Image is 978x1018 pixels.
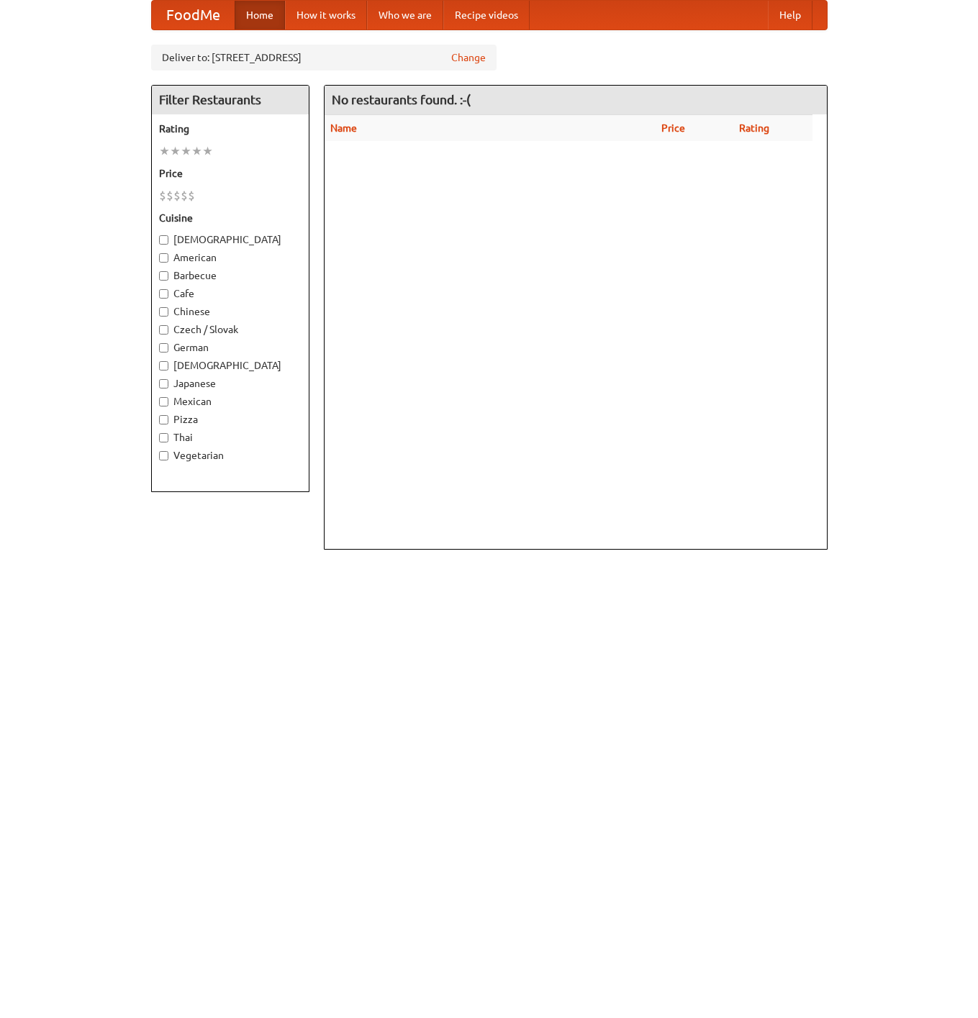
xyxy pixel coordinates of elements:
[152,1,235,29] a: FoodMe
[181,188,188,204] li: $
[159,271,168,281] input: Barbecue
[159,307,168,317] input: Chinese
[159,376,302,391] label: Japanese
[159,286,302,301] label: Cafe
[451,50,486,65] a: Change
[202,143,213,159] li: ★
[159,322,302,337] label: Czech / Slovak
[159,304,302,319] label: Chinese
[330,122,357,134] a: Name
[159,289,168,299] input: Cafe
[151,45,497,71] div: Deliver to: [STREET_ADDRESS]
[159,340,302,355] label: German
[159,143,170,159] li: ★
[166,188,173,204] li: $
[191,143,202,159] li: ★
[159,122,302,136] h5: Rating
[159,448,302,463] label: Vegetarian
[159,166,302,181] h5: Price
[443,1,530,29] a: Recipe videos
[768,1,812,29] a: Help
[285,1,367,29] a: How it works
[661,122,685,134] a: Price
[159,232,302,247] label: [DEMOGRAPHIC_DATA]
[159,250,302,265] label: American
[159,433,168,442] input: Thai
[159,361,168,371] input: [DEMOGRAPHIC_DATA]
[159,379,168,388] input: Japanese
[367,1,443,29] a: Who we are
[159,325,168,335] input: Czech / Slovak
[159,211,302,225] h5: Cuisine
[332,93,471,106] ng-pluralize: No restaurants found. :-(
[159,343,168,353] input: German
[159,235,168,245] input: [DEMOGRAPHIC_DATA]
[159,358,302,373] label: [DEMOGRAPHIC_DATA]
[159,253,168,263] input: American
[159,415,168,424] input: Pizza
[170,143,181,159] li: ★
[181,143,191,159] li: ★
[173,188,181,204] li: $
[739,122,769,134] a: Rating
[235,1,285,29] a: Home
[159,268,302,283] label: Barbecue
[159,430,302,445] label: Thai
[159,412,302,427] label: Pizza
[159,188,166,204] li: $
[159,394,302,409] label: Mexican
[159,397,168,406] input: Mexican
[159,451,168,460] input: Vegetarian
[188,188,195,204] li: $
[152,86,309,114] h4: Filter Restaurants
